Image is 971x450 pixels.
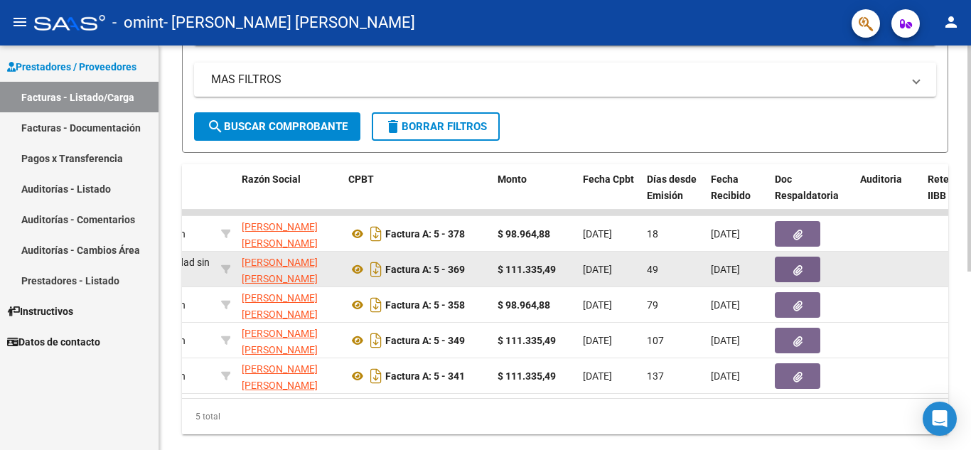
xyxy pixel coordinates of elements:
span: [PERSON_NAME] [PERSON_NAME] [242,221,318,249]
span: [DATE] [583,370,612,382]
datatable-header-cell: Razón Social [236,164,343,227]
span: Prestadores / Proveedores [7,59,136,75]
div: 23147679734 [242,290,337,320]
mat-icon: menu [11,14,28,31]
span: 137 [647,370,664,382]
datatable-header-cell: Monto [492,164,577,227]
div: 23147679734 [242,255,337,284]
span: [DATE] [711,299,740,311]
span: [DATE] [583,335,612,346]
span: Días desde Emisión [647,173,697,201]
strong: Factura A: 5 - 341 [385,370,465,382]
span: [DATE] [583,264,612,275]
strong: $ 98.964,88 [498,228,550,240]
span: Datos de contacto [7,334,100,350]
span: Razón Social [242,173,301,185]
span: [DATE] [711,228,740,240]
datatable-header-cell: Días desde Emisión [641,164,705,227]
span: 49 [647,264,658,275]
div: 23147679734 [242,326,337,355]
span: 79 [647,299,658,311]
span: [PERSON_NAME] [PERSON_NAME] [242,257,318,284]
div: 23147679734 [242,219,337,249]
span: 107 [647,335,664,346]
mat-icon: delete [385,118,402,135]
div: 23147679734 [242,361,337,391]
span: Borrar Filtros [385,120,487,133]
datatable-header-cell: Fecha Recibido [705,164,769,227]
mat-icon: person [943,14,960,31]
i: Descargar documento [367,365,385,387]
strong: Factura A: 5 - 369 [385,264,465,275]
span: [DATE] [583,299,612,311]
datatable-header-cell: Doc Respaldatoria [769,164,854,227]
strong: Factura A: 5 - 378 [385,228,465,240]
span: [PERSON_NAME] [PERSON_NAME] [242,363,318,391]
i: Descargar documento [367,294,385,316]
span: Fecha Cpbt [583,173,634,185]
span: - [PERSON_NAME] [PERSON_NAME] [163,7,415,38]
strong: $ 98.964,88 [498,299,550,311]
strong: $ 111.335,49 [498,370,556,382]
i: Descargar documento [367,258,385,281]
div: 5 total [182,399,948,434]
span: [DATE] [711,370,740,382]
div: Open Intercom Messenger [923,402,957,436]
mat-expansion-panel-header: MAS FILTROS [194,63,936,97]
span: Fecha Recibido [711,173,751,201]
span: Instructivos [7,304,73,319]
strong: $ 111.335,49 [498,335,556,346]
span: [DATE] [711,335,740,346]
button: Borrar Filtros [372,112,500,141]
strong: $ 111.335,49 [498,264,556,275]
i: Descargar documento [367,223,385,245]
span: Monto [498,173,527,185]
mat-icon: search [207,118,224,135]
span: [DATE] [583,228,612,240]
span: Buscar Comprobante [207,120,348,133]
span: - omint [112,7,163,38]
span: 18 [647,228,658,240]
span: [PERSON_NAME] [PERSON_NAME] [242,328,318,355]
i: Descargar documento [367,329,385,352]
datatable-header-cell: CPBT [343,164,492,227]
span: Doc Respaldatoria [775,173,839,201]
strong: Factura A: 5 - 358 [385,299,465,311]
span: CPBT [348,173,374,185]
span: Auditoria [860,173,902,185]
strong: Factura A: 5 - 349 [385,335,465,346]
datatable-header-cell: Auditoria [854,164,922,227]
datatable-header-cell: Fecha Cpbt [577,164,641,227]
span: [PERSON_NAME] [PERSON_NAME] [242,292,318,320]
mat-panel-title: MAS FILTROS [211,72,902,87]
button: Buscar Comprobante [194,112,360,141]
span: [DATE] [711,264,740,275]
